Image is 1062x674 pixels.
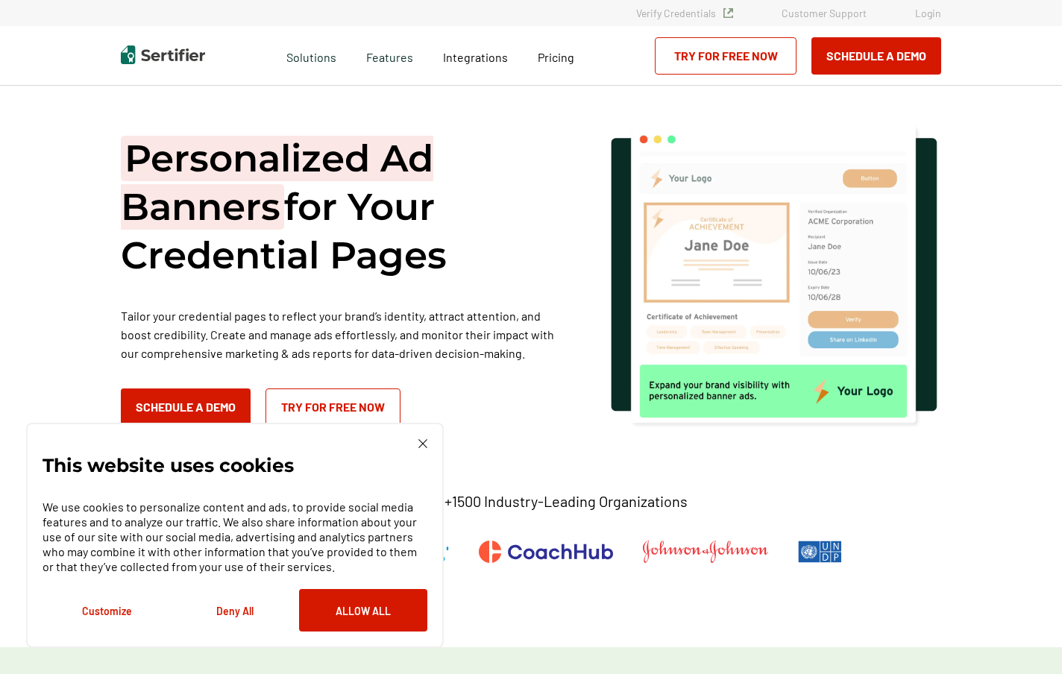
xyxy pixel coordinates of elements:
[538,50,574,64] span: Pricing
[286,46,336,65] span: Solutions
[121,306,568,362] p: Tailor your credential pages to reflect your brand’s identity, attract attention, and boost credi...
[121,45,205,64] img: Sertifier | Digital Credentialing Platform
[987,602,1062,674] iframe: Chat Widget
[121,388,251,426] button: Schedule a Demo
[299,589,427,632] button: Allow All
[43,589,171,632] button: Customize
[782,7,867,19] a: Customer Support
[418,439,427,448] img: Cookie Popup Close
[538,46,574,65] a: Pricing
[374,492,688,511] p: Trusted by +1500 Industry-Leading Organizations
[915,7,941,19] a: Login
[798,541,842,563] img: UNDP
[171,589,299,632] button: Deny All
[43,500,427,574] p: We use cookies to personalize content and ads, to provide social media features and to analyze ou...
[443,50,508,64] span: Integrations
[655,37,796,75] a: Try for Free Now
[443,46,508,65] a: Integrations
[479,541,613,563] img: CoachHub
[606,112,941,447] img: marketing tool hero
[121,136,433,230] span: Personalized Ad Banners
[366,46,413,65] span: Features
[265,388,400,426] a: Try for Free Now
[636,7,733,19] a: Verify Credentials
[811,37,941,75] button: Schedule a Demo
[43,458,294,473] p: This website uses cookies
[121,134,568,280] h1: for Your Credential Pages
[723,8,733,18] img: Verified
[643,541,768,563] img: Johnson & Johnson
